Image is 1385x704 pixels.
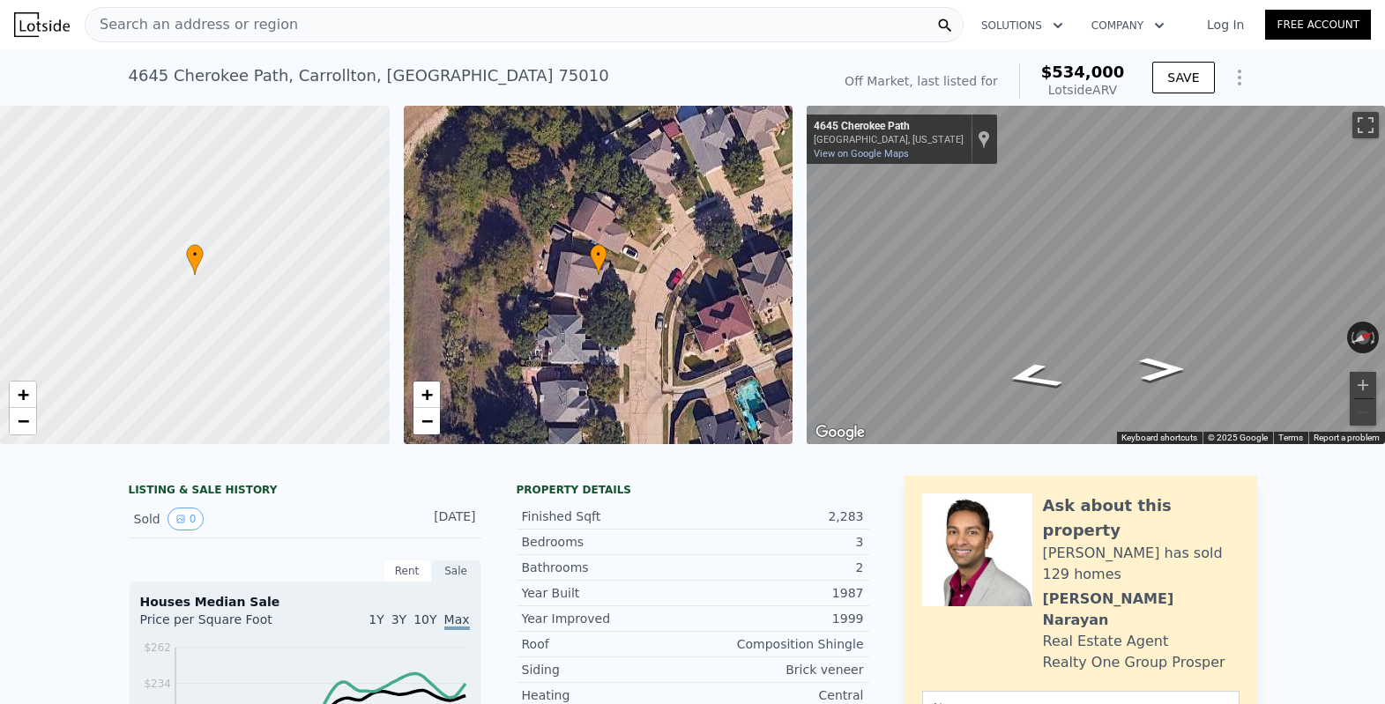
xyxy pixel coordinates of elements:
div: 2 [693,559,864,576]
div: Off Market, last listed for [845,72,998,90]
div: Composition Shingle [693,635,864,653]
div: Ask about this property [1043,493,1240,543]
span: © 2025 Google [1208,433,1268,442]
img: Lotside [14,12,70,37]
button: View historical data [168,508,205,530]
div: [PERSON_NAME] Narayan [1043,589,1240,631]
div: Rent [383,559,432,582]
div: Map [807,106,1385,444]
tspan: $262 [144,641,171,654]
div: 1987 [693,584,864,602]
div: Year Built [522,584,693,602]
div: 4645 Cherokee Path [814,120,964,134]
a: Report a problem [1314,433,1380,442]
button: SAVE [1152,62,1214,93]
span: + [18,383,29,405]
div: Sale [432,559,481,582]
span: • [590,247,607,263]
a: Zoom in [413,382,440,408]
span: 3Y [391,612,406,626]
span: 1Y [369,612,383,626]
div: Brick veneer [693,661,864,678]
div: 1999 [693,610,864,627]
div: Bathrooms [522,559,693,576]
a: Log In [1186,16,1265,33]
div: Property details [517,483,869,497]
div: Real Estate Agent [1043,631,1169,652]
button: Toggle fullscreen view [1352,112,1379,138]
div: [PERSON_NAME] has sold 129 homes [1043,543,1240,585]
div: Sold [134,508,291,530]
span: • [186,247,204,263]
div: LISTING & SALE HISTORY [129,483,481,500]
path: Go South, Cherokee Path [979,357,1087,396]
a: Zoom out [413,408,440,434]
div: Houses Median Sale [140,593,470,611]
a: View on Google Maps [814,148,909,159]
div: Roof [522,635,693,653]
a: Show location on map [978,130,990,149]
div: Street View [807,106,1385,444]
div: Central [693,686,864,704]
div: Siding [522,661,693,678]
button: Solutions [967,10,1077,41]
button: Show Options [1222,60,1257,95]
div: Realty One Group Prosper [1043,652,1225,673]
span: + [421,383,432,405]
button: Zoom in [1350,372,1376,398]
img: Google [811,421,869,444]
a: Free Account [1265,10,1371,40]
div: 2,283 [693,508,864,525]
path: Go Northeast, Cherokee Path [1121,352,1203,387]
button: Zoom out [1350,399,1376,426]
div: Lotside ARV [1041,81,1125,99]
button: Reset the view [1346,324,1381,351]
span: 10Y [413,612,436,626]
button: Company [1077,10,1179,41]
div: Year Improved [522,610,693,627]
a: Terms (opens in new tab) [1278,433,1303,442]
div: [GEOGRAPHIC_DATA], [US_STATE] [814,134,964,145]
a: Open this area in Google Maps (opens a new window) [811,421,869,444]
span: $534,000 [1041,63,1125,81]
div: 3 [693,533,864,551]
div: 4645 Cherokee Path , Carrollton , [GEOGRAPHIC_DATA] 75010 [129,63,609,88]
div: • [186,244,204,275]
span: Search an address or region [86,14,298,35]
button: Keyboard shortcuts [1121,432,1197,444]
div: [DATE] [398,508,476,530]
button: Rotate counterclockwise [1347,322,1357,353]
div: Finished Sqft [522,508,693,525]
span: − [421,410,432,432]
span: − [18,410,29,432]
button: Rotate clockwise [1370,322,1380,353]
div: Bedrooms [522,533,693,551]
a: Zoom in [10,382,36,408]
a: Zoom out [10,408,36,434]
div: Heating [522,686,693,704]
div: • [590,244,607,275]
div: Price per Square Foot [140,611,305,639]
span: Max [444,612,470,630]
tspan: $234 [144,678,171,690]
